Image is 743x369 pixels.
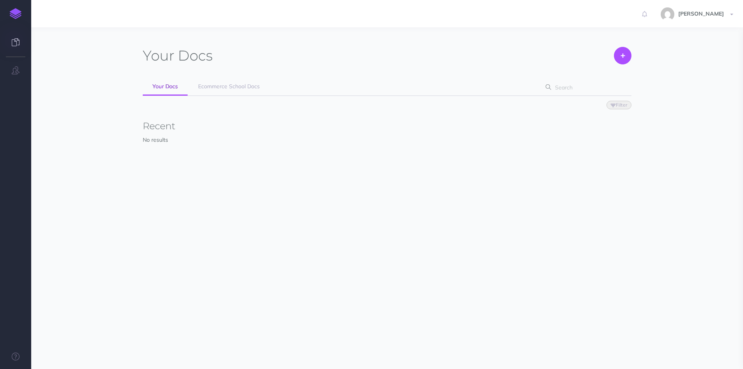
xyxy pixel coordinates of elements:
h1: Docs [143,47,213,64]
img: logo-mark.svg [10,8,21,19]
img: 773ddf364f97774a49de44848d81cdba.jpg [661,7,674,21]
span: Your Docs [153,83,178,90]
p: No results [143,135,631,144]
input: Search [553,80,619,94]
button: Filter [606,101,631,109]
span: [PERSON_NAME] [674,10,728,17]
h3: Recent [143,121,631,131]
span: Ecommerce School Docs [198,83,260,90]
span: Your [143,47,174,64]
a: Your Docs [143,78,188,96]
a: Ecommerce School Docs [188,78,270,95]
